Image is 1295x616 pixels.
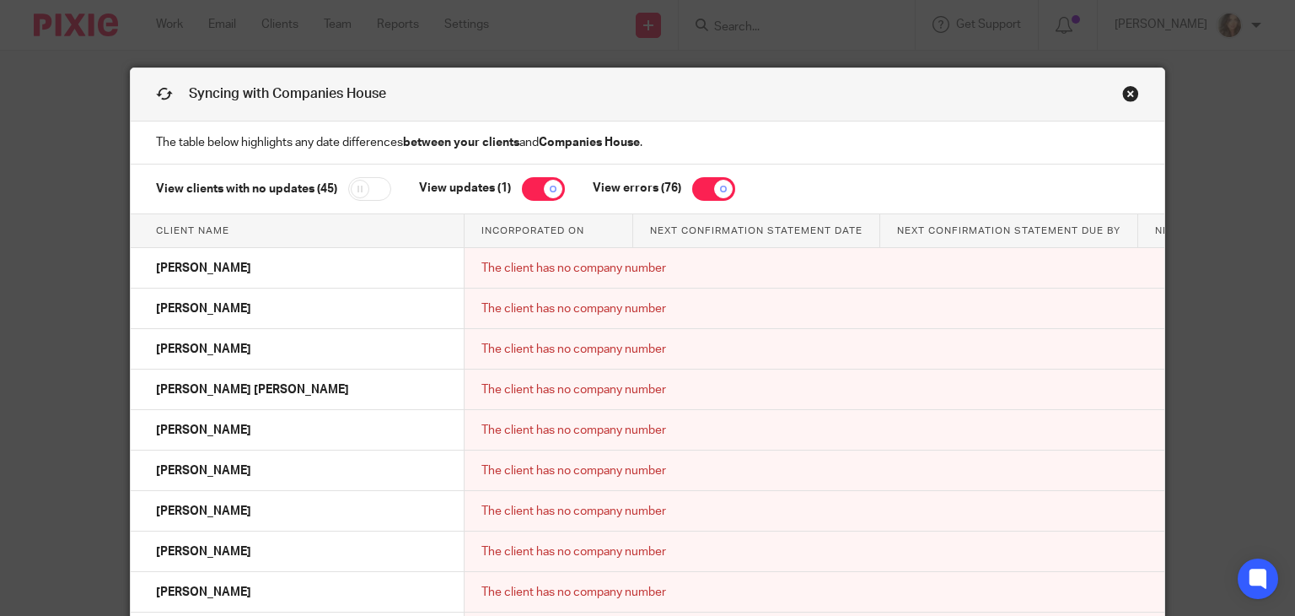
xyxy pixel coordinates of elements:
[189,87,386,100] span: Syncing with Companies House
[131,329,465,370] td: [PERSON_NAME]
[394,182,511,194] label: View updates (1)
[403,137,519,149] strong: between your clients
[879,214,1137,248] th: Next confirmation statement due by
[131,214,465,248] th: Client name
[539,137,640,149] strong: Companies House
[1122,85,1139,108] a: Close this dialog window
[131,572,465,613] td: [PERSON_NAME]
[131,370,465,410] td: [PERSON_NAME] [PERSON_NAME]
[131,410,465,451] td: [PERSON_NAME]
[131,532,465,572] td: [PERSON_NAME]
[131,451,465,491] td: [PERSON_NAME]
[131,248,465,289] td: [PERSON_NAME]
[131,122,1165,165] p: The table below highlights any date differences and .
[156,182,337,194] label: View clients with no updates (45)
[464,214,632,248] th: Incorporated on
[131,289,465,329] td: [PERSON_NAME]
[632,214,879,248] th: Next confirmation statement date
[131,491,465,532] td: [PERSON_NAME]
[567,182,681,194] label: View errors (76)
